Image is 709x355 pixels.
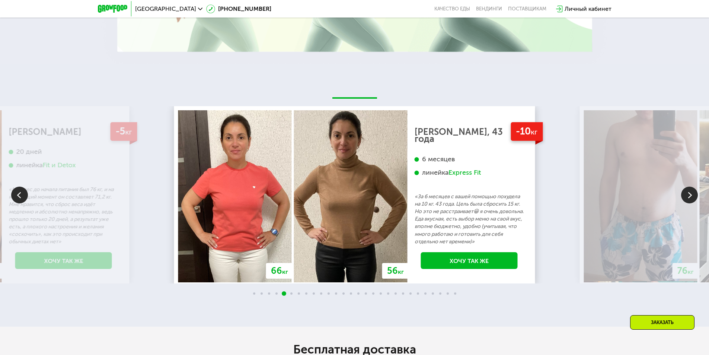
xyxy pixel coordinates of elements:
[9,128,118,136] div: [PERSON_NAME]
[681,187,698,203] img: Slide right
[448,168,481,177] div: Express Fit
[415,128,524,143] div: [PERSON_NAME], 43 года
[382,263,409,279] div: 56
[476,6,502,12] a: Вендинги
[398,268,404,275] span: кг
[206,4,271,13] a: [PHONE_NUMBER]
[630,315,694,330] div: Заказать
[415,168,524,177] div: линейка
[688,268,694,275] span: кг
[125,128,132,136] span: кг
[9,186,118,245] p: «Мой вес до начала питания был 76 кг, и на настоящий момент он составляет 71,2 кг. Мне нравится, ...
[15,252,112,269] a: Хочу так же
[415,193,524,245] p: «За 6 месяцев с вашей помощью похудела на 10 кг. 43 года. Цель была сбросить 15 кг. Но это не рас...
[135,6,196,12] span: [GEOGRAPHIC_DATA]
[9,161,118,169] div: линейка
[282,268,288,275] span: кг
[421,252,518,269] a: Хочу так же
[565,4,611,13] div: Личный кабинет
[43,161,76,169] div: Fit и Detox
[508,6,546,12] div: поставщикам
[673,263,699,279] div: 76
[110,122,137,141] div: -5
[11,187,28,203] img: Slide left
[434,6,470,12] a: Качество еды
[415,155,524,164] div: 6 месяцев
[531,128,537,136] span: кг
[266,263,293,279] div: 66
[511,122,543,141] div: -10
[9,148,118,156] div: 20 дней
